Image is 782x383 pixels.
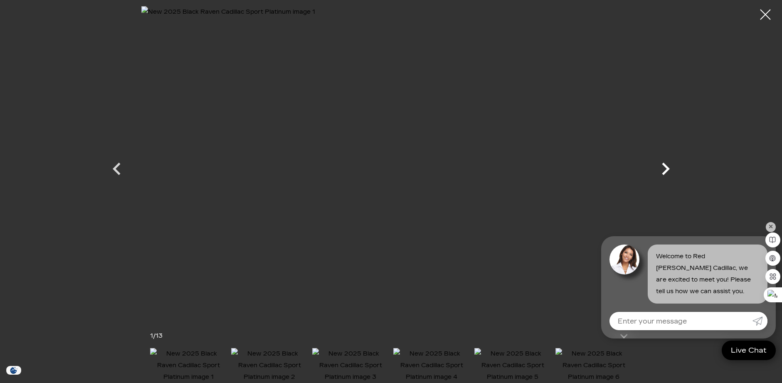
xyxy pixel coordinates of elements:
div: Next [653,152,678,190]
input: Enter your message [609,312,752,330]
div: Previous [104,152,129,190]
img: New 2025 Black Raven Cadillac Sport Platinum image 2 [231,348,308,383]
img: New 2025 Black Raven Cadillac Sport Platinum image 5 [474,348,551,383]
span: 1 [150,332,153,339]
a: Live Chat [722,341,776,360]
img: New 2025 Black Raven Cadillac Sport Platinum image 1 [150,348,227,383]
img: New 2025 Black Raven Cadillac Sport Platinum image 6 [555,348,632,383]
img: New 2025 Black Raven Cadillac Sport Platinum image 3 [312,348,389,383]
span: Live Chat [727,346,771,355]
div: Welcome to Red [PERSON_NAME] Cadillac, we are excited to meet you! Please tell us how we can assi... [648,245,767,304]
img: New 2025 Black Raven Cadillac Sport Platinum image 1 [141,6,640,316]
img: Opt-Out Icon [4,366,23,375]
span: 13 [155,332,163,339]
img: New 2025 Black Raven Cadillac Sport Platinum image 4 [393,348,470,383]
div: / [150,330,163,342]
img: Agent profile photo [609,245,639,274]
a: Submit [752,312,767,330]
section: Click to Open Cookie Consent Modal [4,366,23,375]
